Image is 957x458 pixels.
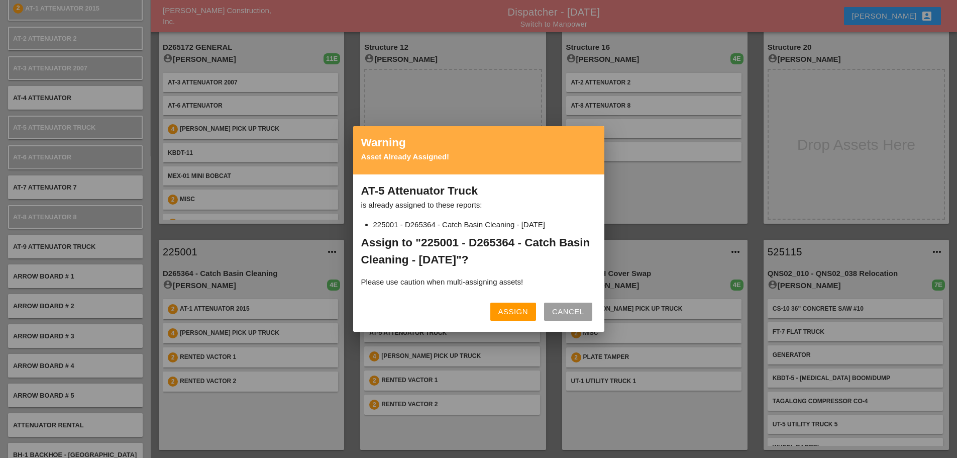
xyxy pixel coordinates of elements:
h2: AT-5 Attenuator Truck [361,182,596,200]
h2: Warning [361,134,596,151]
div: Assign [498,306,528,318]
div: Cancel [552,306,584,318]
li: 225001 - D265364 - Catch Basin Cleaning - [DATE] [373,219,596,231]
div: Asset Already Assigned! [361,151,596,163]
button: Cancel [544,303,592,321]
p: Please use caution when multi-assigning assets! [361,272,596,292]
button: Assign [490,303,536,321]
h2: Assign to "225001 - D265364 - Catch Basin Cleaning - [DATE]"? [361,230,596,272]
p: is already assigned to these reports: [361,200,596,211]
